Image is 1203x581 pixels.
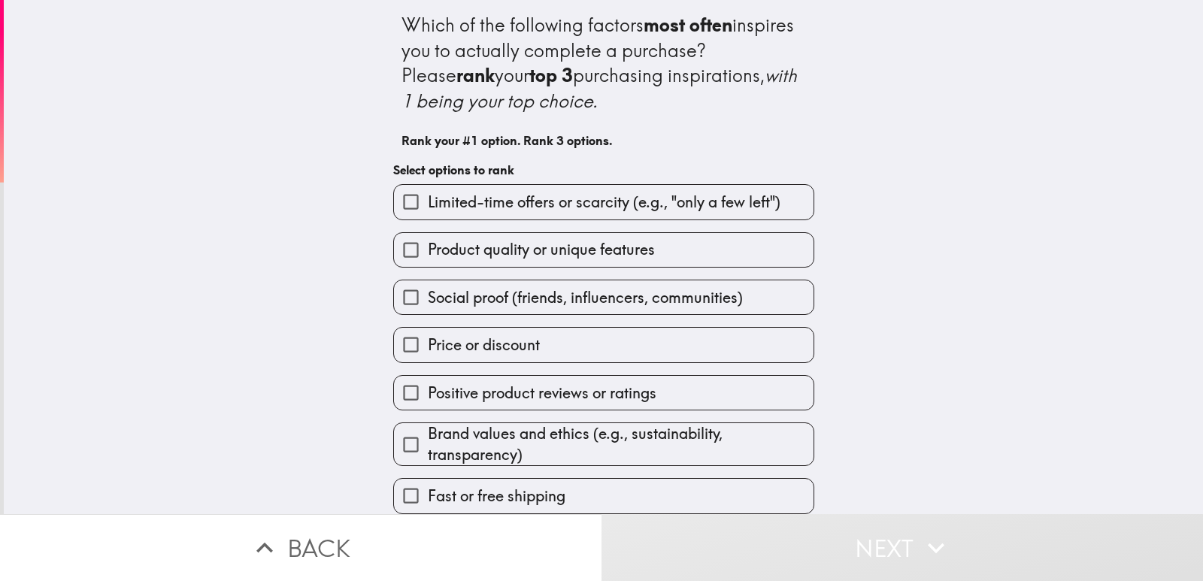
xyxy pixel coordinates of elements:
button: Brand values and ethics (e.g., sustainability, transparency) [394,423,814,465]
b: most often [644,14,732,36]
div: Which of the following factors inspires you to actually complete a purchase? Please your purchasi... [402,13,806,113]
i: with 1 being your top choice. [402,64,801,112]
button: Positive product reviews or ratings [394,376,814,410]
span: Brand values and ethics (e.g., sustainability, transparency) [428,423,814,465]
span: Product quality or unique features [428,239,655,260]
span: Fast or free shipping [428,486,565,507]
button: Limited-time offers or scarcity (e.g., "only a few left") [394,185,814,219]
h6: Select options to rank [393,162,814,178]
h6: Rank your #1 option. Rank 3 options. [402,132,806,149]
b: rank [456,64,495,86]
button: Next [601,514,1203,581]
span: Price or discount [428,334,540,356]
button: Fast or free shipping [394,479,814,513]
button: Social proof (friends, influencers, communities) [394,280,814,314]
button: Price or discount [394,328,814,362]
span: Limited-time offers or scarcity (e.g., "only a few left") [428,192,780,213]
span: Social proof (friends, influencers, communities) [428,287,743,308]
button: Product quality or unique features [394,233,814,267]
b: top 3 [529,64,573,86]
span: Positive product reviews or ratings [428,383,656,404]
